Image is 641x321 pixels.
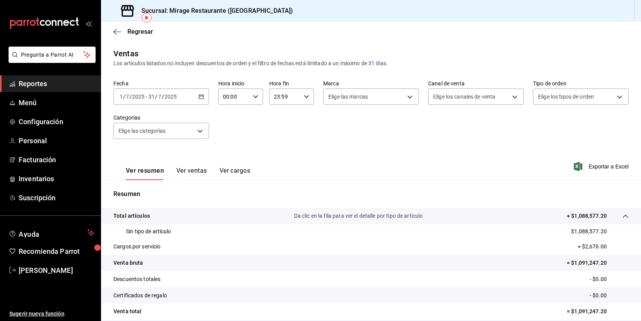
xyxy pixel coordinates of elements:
[132,94,145,100] input: ----
[164,94,177,100] input: ----
[126,167,250,180] div: navigation tabs
[142,13,152,23] img: Tooltip marker
[571,227,607,236] p: $1,088,577.20
[119,94,123,100] input: --
[146,94,147,100] span: -
[433,93,495,101] span: Elige los canales de venta
[113,59,629,68] div: Los artículos listados no incluyen descuentos de orden y el filtro de fechas está limitado a un m...
[428,81,524,86] label: Canal de venta
[19,265,94,276] span: [PERSON_NAME]
[218,81,263,86] label: Hora inicio
[9,47,96,63] button: Pregunta a Parrot AI
[113,243,161,251] p: Cargos por servicio
[127,28,153,35] span: Regresar
[113,307,141,316] p: Venta total
[590,292,629,300] p: - $0.00
[219,167,251,180] button: Ver cargos
[126,227,171,236] p: Sin tipo de artículo
[129,94,132,100] span: /
[158,94,162,100] input: --
[567,259,629,267] p: = $1,091,247.20
[19,78,94,89] span: Reportes
[113,212,150,220] p: Total artículos
[155,94,157,100] span: /
[162,94,164,100] span: /
[294,212,423,220] p: Da clic en la fila para ver el detalle por tipo de artículo
[19,246,94,257] span: Recomienda Parrot
[538,93,594,101] span: Elige los tipos de orden
[19,154,94,165] span: Facturación
[575,162,629,171] button: Exportar a Excel
[19,193,94,203] span: Suscripción
[269,81,314,86] label: Hora fin
[123,94,125,100] span: /
[9,310,94,318] span: Sugerir nueva función
[19,135,94,146] span: Personal
[135,6,293,16] h3: Sucursal: Mirage Restaurante ([GEOGRAPHIC_DATA])
[567,307,629,316] p: = $1,091,247.20
[113,275,160,283] p: Descuentos totales
[533,81,629,86] label: Tipo de orden
[5,56,96,64] a: Pregunta a Parrot AI
[148,94,155,100] input: --
[19,228,84,238] span: Ayuda
[323,81,419,86] label: Marca
[19,97,94,108] span: Menú
[19,174,94,184] span: Inventarios
[578,243,629,251] p: + $2,670.00
[85,20,92,26] button: open_drawer_menu
[113,189,629,199] p: Resumen
[19,116,94,127] span: Configuración
[118,127,166,135] span: Elige las categorías
[113,48,138,59] div: Ventas
[113,81,209,86] label: Fecha
[176,167,207,180] button: Ver ventas
[113,259,143,267] p: Venta bruta
[126,167,164,180] button: Ver resumen
[567,212,607,220] p: + $1,088,577.20
[113,115,209,120] label: Categorías
[113,292,167,300] p: Certificados de regalo
[590,275,629,283] p: - $0.00
[125,94,129,100] input: --
[113,28,153,35] button: Regresar
[21,51,84,59] span: Pregunta a Parrot AI
[328,93,368,101] span: Elige las marcas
